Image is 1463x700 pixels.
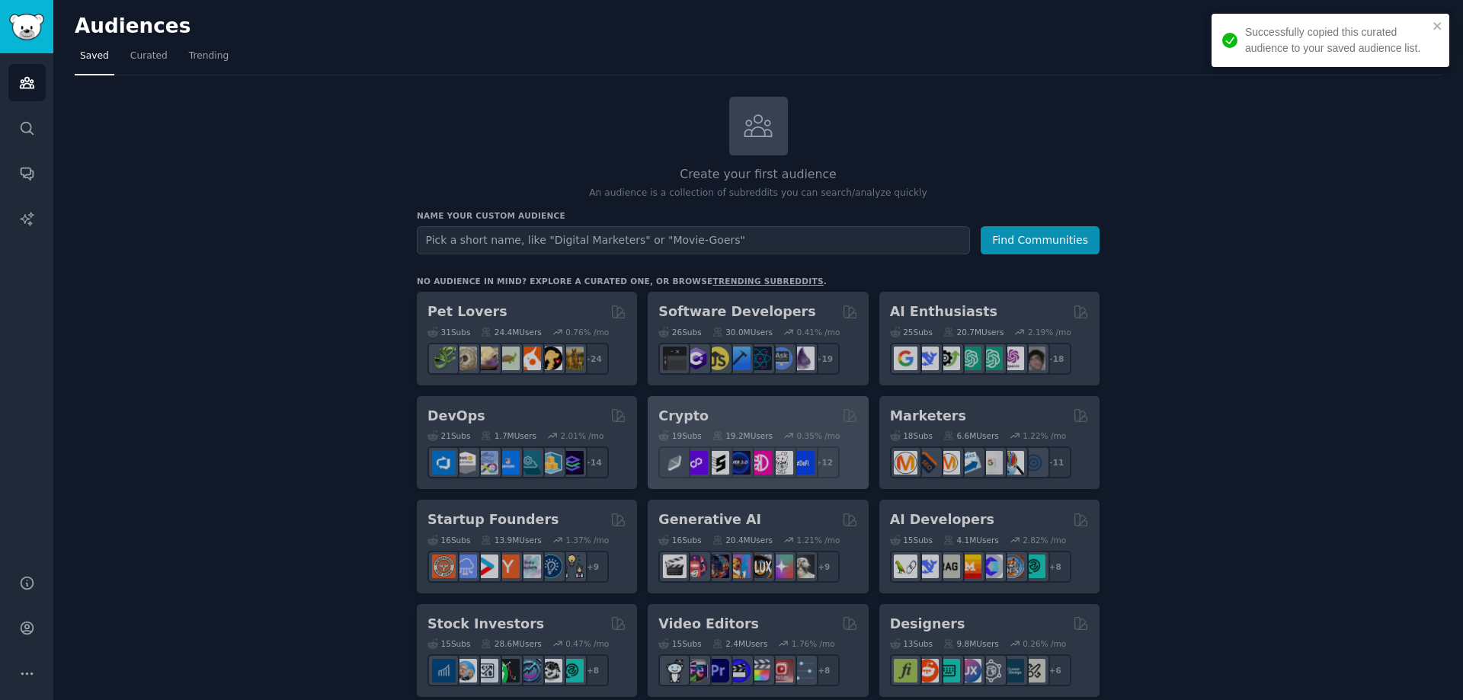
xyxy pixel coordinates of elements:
button: close [1433,20,1443,32]
h2: Create your first audience [417,165,1100,184]
input: Pick a short name, like "Digital Marketers" or "Movie-Goers" [417,226,970,254]
span: Trending [189,50,229,63]
span: Curated [130,50,168,63]
a: Curated [125,44,173,75]
p: An audience is a collection of subreddits you can search/analyze quickly [417,187,1100,200]
span: Saved [80,50,109,63]
h2: Audiences [75,14,1318,39]
button: Find Communities [981,226,1100,254]
img: GummySearch logo [9,14,44,40]
div: No audience in mind? Explore a curated one, or browse . [417,276,827,286]
div: Successfully copied this curated audience to your saved audience list. [1245,24,1428,56]
a: Saved [75,44,114,75]
a: Trending [184,44,234,75]
a: trending subreddits [712,276,823,286]
h3: Name your custom audience [417,210,1100,221]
